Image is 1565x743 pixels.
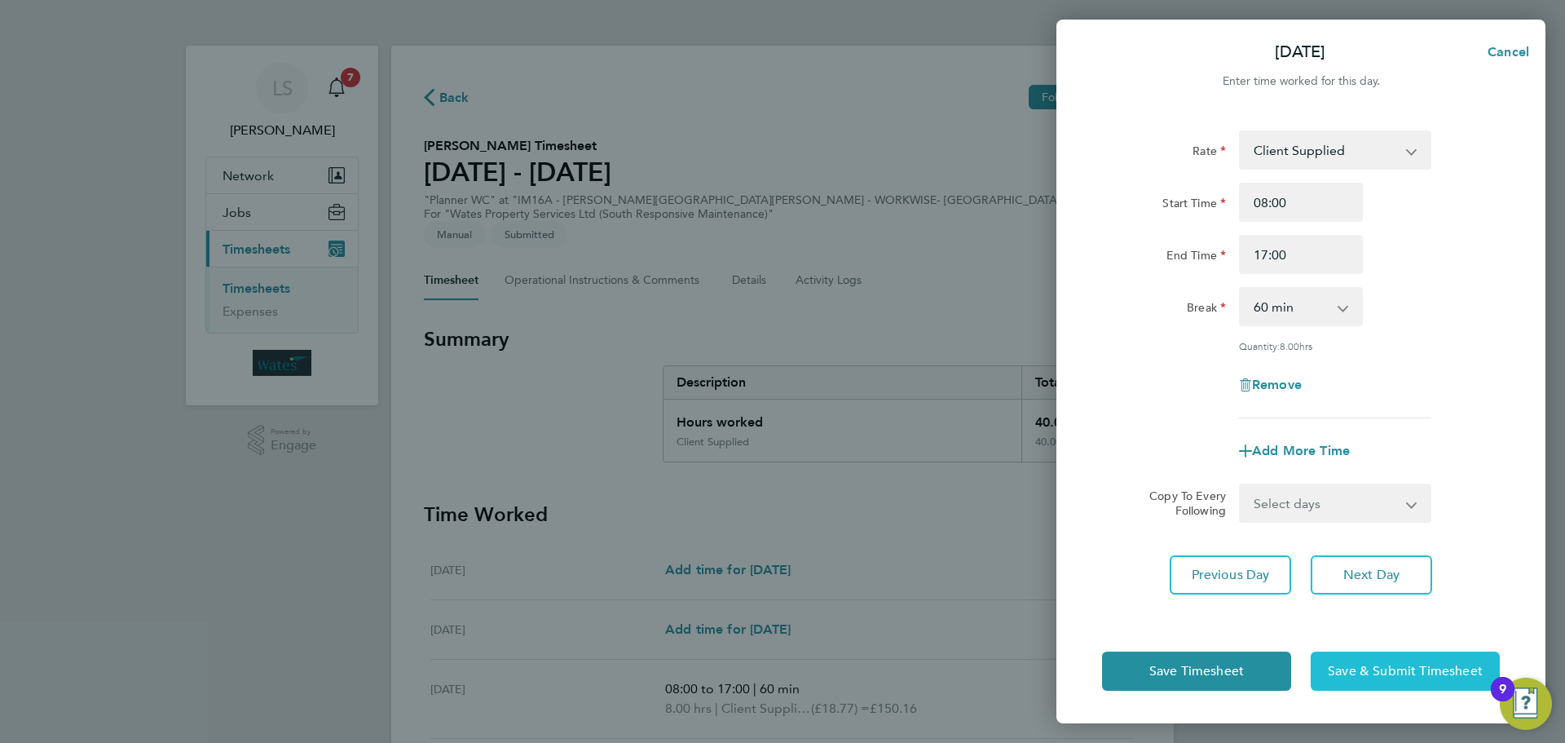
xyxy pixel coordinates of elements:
button: Add More Time [1239,444,1350,458]
button: Remove [1239,378,1302,391]
span: Add More Time [1252,443,1350,458]
button: Open Resource Center, 9 new notifications [1500,678,1552,730]
span: Remove [1252,377,1302,392]
div: Quantity: hrs [1239,339,1431,352]
span: Save & Submit Timesheet [1328,663,1483,679]
input: E.g. 18:00 [1239,235,1363,274]
span: Cancel [1483,44,1529,60]
label: Start Time [1162,196,1226,215]
span: Previous Day [1192,567,1270,583]
label: Break [1187,300,1226,320]
p: [DATE] [1275,41,1325,64]
button: Cancel [1461,36,1545,69]
span: Next Day [1343,567,1400,583]
label: Rate [1192,144,1226,163]
button: Next Day [1311,555,1432,595]
button: Save & Submit Timesheet [1311,652,1500,691]
button: Save Timesheet [1102,652,1291,691]
div: 9 [1499,689,1506,710]
div: Enter time worked for this day. [1056,72,1545,91]
label: End Time [1166,248,1226,268]
input: E.g. 08:00 [1239,183,1363,222]
button: Previous Day [1170,555,1291,595]
span: 8.00 [1280,339,1299,352]
label: Copy To Every Following [1136,489,1226,518]
span: Save Timesheet [1149,663,1244,679]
